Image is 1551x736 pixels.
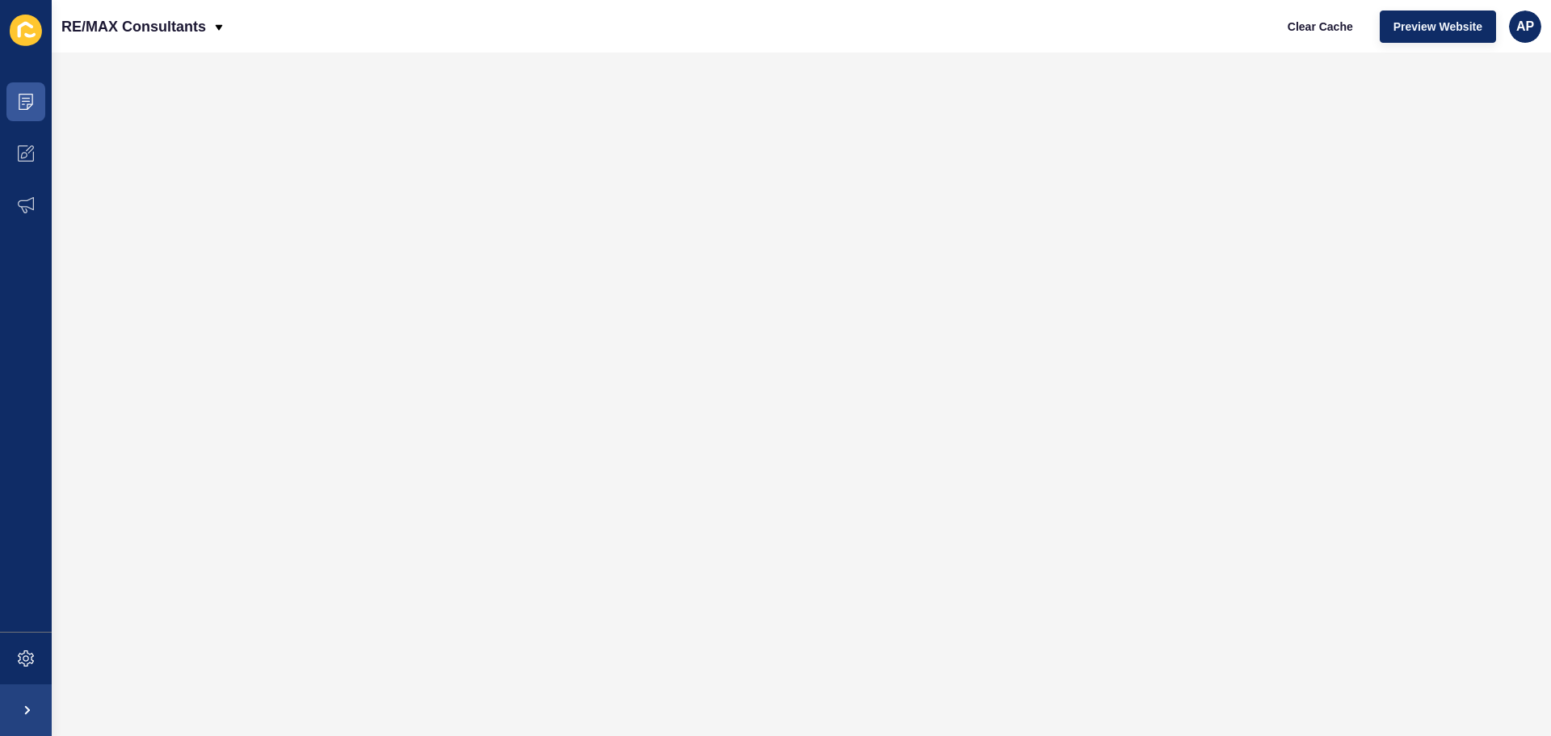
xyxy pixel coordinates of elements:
span: AP [1516,19,1534,35]
span: Clear Cache [1288,19,1353,35]
p: RE/MAX Consultants [61,6,206,47]
button: Preview Website [1380,11,1496,43]
button: Clear Cache [1274,11,1367,43]
span: Preview Website [1393,19,1482,35]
